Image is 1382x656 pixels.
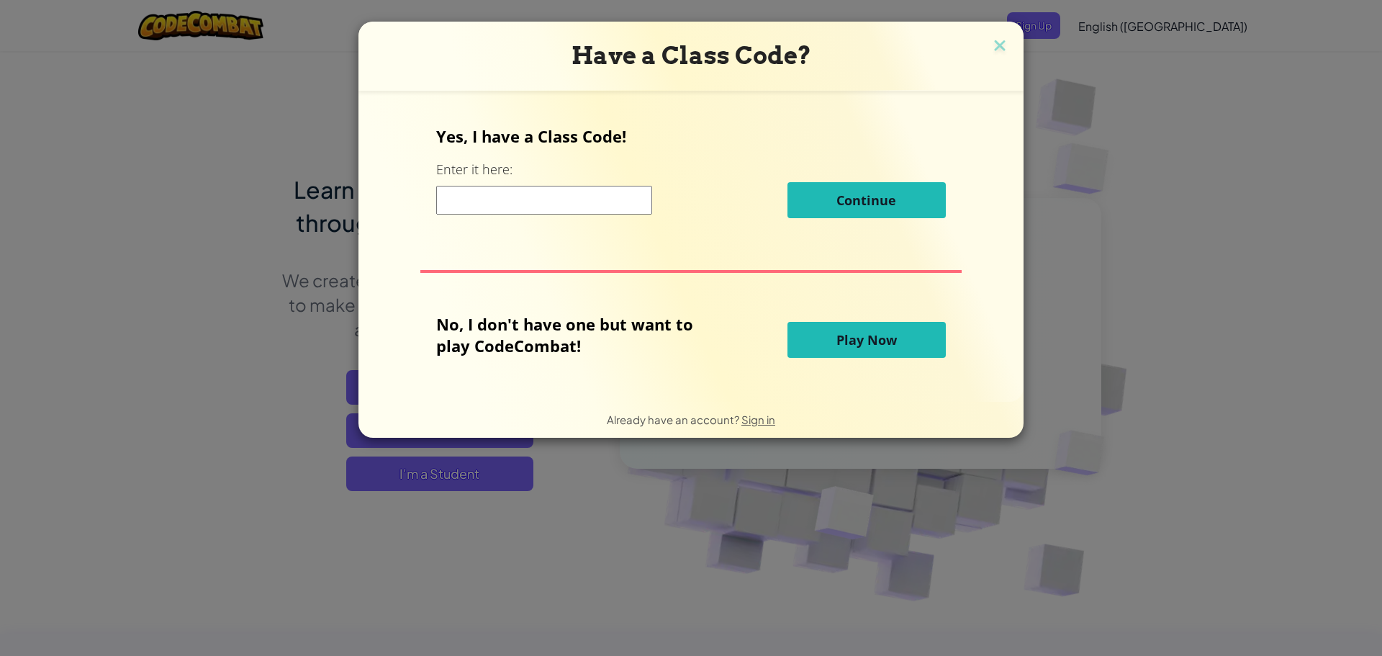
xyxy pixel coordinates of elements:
[836,192,896,209] span: Continue
[607,413,741,426] span: Already have an account?
[436,161,512,179] label: Enter it here:
[787,322,946,358] button: Play Now
[741,413,775,426] a: Sign in
[836,331,897,349] span: Play Now
[572,41,811,70] span: Have a Class Code?
[436,313,715,356] p: No, I don't have one but want to play CodeCombat!
[436,125,945,147] p: Yes, I have a Class Code!
[787,182,946,218] button: Continue
[990,36,1009,58] img: close icon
